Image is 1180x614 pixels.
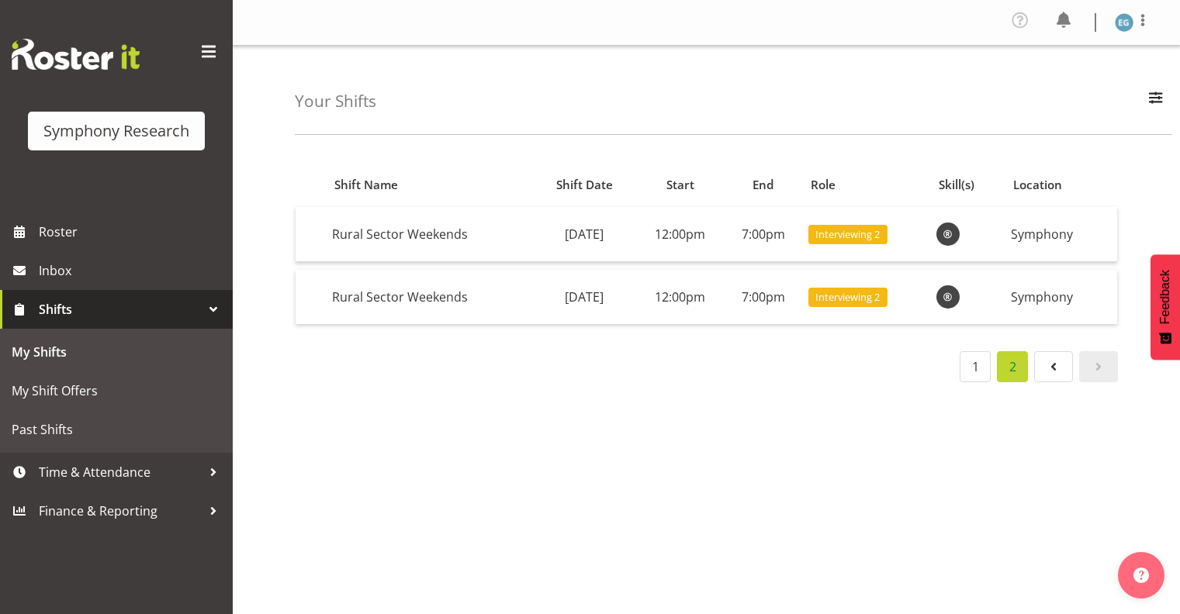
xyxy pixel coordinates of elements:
div: Shift Date [542,176,628,194]
a: 1 [960,351,991,382]
button: Filter Employees [1140,85,1172,119]
span: Roster [39,220,225,243]
td: Rural Sector Weekends [326,207,533,262]
span: My Shift Offers [12,379,221,402]
td: [DATE] [533,270,637,324]
span: Past Shifts [12,418,221,441]
td: 12:00pm [636,207,724,262]
div: Shift Name [334,176,524,194]
span: Feedback [1158,270,1172,324]
td: 7:00pm [724,207,801,262]
span: Finance & Reporting [39,499,202,523]
div: Location [1013,176,1108,194]
a: My Shifts [4,333,229,371]
img: evelyn-gray1866.jpg [1115,13,1133,32]
img: help-xxl-2.png [1133,567,1149,583]
span: Interviewing 2 [815,290,880,305]
span: Inbox [39,259,225,282]
img: Rosterit website logo [12,39,140,70]
div: End [733,176,794,194]
div: Start [645,176,715,194]
h4: Your Shifts [295,92,376,110]
div: Skill(s) [939,176,995,194]
span: My Shifts [12,340,221,364]
div: Role [811,176,921,194]
button: Feedback - Show survey [1151,254,1180,360]
span: Time & Attendance [39,461,202,484]
a: My Shift Offers [4,371,229,410]
td: Symphony [1005,270,1117,324]
td: 7:00pm [724,270,801,324]
td: [DATE] [533,207,637,262]
div: Symphony Research [43,119,189,143]
span: Shifts [39,298,202,321]
td: 12:00pm [636,270,724,324]
a: Past Shifts [4,410,229,449]
span: Interviewing 2 [815,227,880,242]
td: Rural Sector Weekends [326,270,533,324]
td: Symphony [1005,207,1117,262]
